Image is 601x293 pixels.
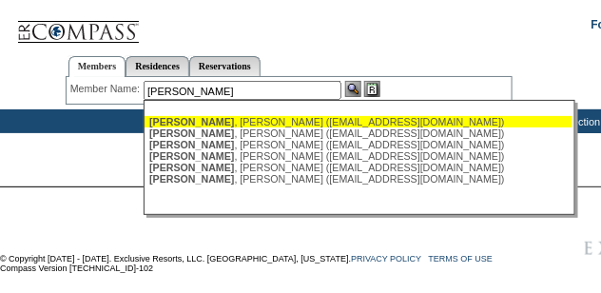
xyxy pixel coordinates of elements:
[149,139,568,150] div: , [PERSON_NAME] ([EMAIL_ADDRESS][DOMAIN_NAME])
[149,127,568,139] div: , [PERSON_NAME] ([EMAIL_ADDRESS][DOMAIN_NAME])
[149,173,568,185] div: , [PERSON_NAME] ([EMAIL_ADDRESS][DOMAIN_NAME])
[70,81,144,97] div: Member Name:
[149,116,568,127] div: , [PERSON_NAME] ([EMAIL_ADDRESS][DOMAIN_NAME])
[351,254,421,264] a: PRIVACY POLICY
[149,139,234,150] span: [PERSON_NAME]
[149,173,234,185] span: [PERSON_NAME]
[149,162,568,173] div: , [PERSON_NAME] ([EMAIL_ADDRESS][DOMAIN_NAME])
[68,56,126,77] a: Members
[429,254,494,264] a: TERMS OF USE
[345,81,361,97] img: View
[126,56,189,76] a: Residences
[149,150,234,162] span: [PERSON_NAME]
[149,150,568,162] div: , [PERSON_NAME] ([EMAIL_ADDRESS][DOMAIN_NAME])
[149,116,234,127] span: [PERSON_NAME]
[189,56,261,76] a: Reservations
[364,81,380,97] img: Reservations
[16,5,140,44] img: Compass Home
[149,127,234,139] span: [PERSON_NAME]
[149,162,234,173] span: [PERSON_NAME]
